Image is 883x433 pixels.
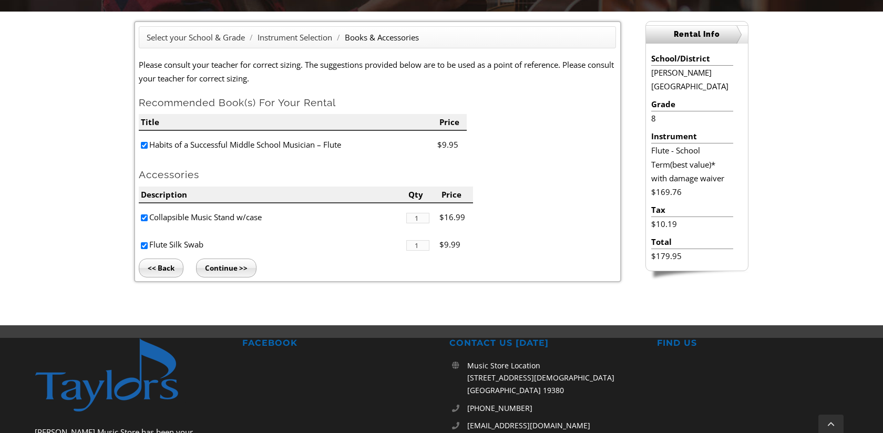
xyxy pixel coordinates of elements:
h2: Recommended Book(s) For Your Rental [139,96,616,109]
li: Price [437,114,467,131]
li: Description [139,187,406,203]
li: [PERSON_NAME][GEOGRAPHIC_DATA] [651,66,733,94]
li: Grade [651,97,733,111]
a: [EMAIL_ADDRESS][DOMAIN_NAME] [467,419,641,432]
input: Continue >> [196,259,256,277]
li: 8 [651,111,733,125]
h2: Rental Info [646,25,748,44]
span: [EMAIL_ADDRESS][DOMAIN_NAME] [467,420,590,430]
li: Total [651,235,733,249]
li: Title [139,114,437,131]
h2: CONTACT US [DATE] [449,338,641,349]
li: School/District [651,51,733,66]
h2: FIND US [657,338,848,349]
li: $10.19 [651,217,733,231]
input: << Back [139,259,183,277]
img: sidebar-footer.png [645,271,748,281]
a: [PHONE_NUMBER] [467,402,641,415]
a: Instrument Selection [258,32,332,43]
h2: Accessories [139,168,616,181]
li: Instrument [651,129,733,143]
li: Habits of a Successful Middle School Musician – Flute [139,131,437,159]
li: Price [439,187,473,203]
a: Select your School & Grade [147,32,245,43]
li: Books & Accessories [345,30,419,44]
li: $179.95 [651,249,733,263]
li: $9.99 [439,231,473,259]
li: Tax [651,203,733,217]
h2: FACEBOOK [242,338,434,349]
li: Flute Silk Swab [139,231,406,259]
li: Collapsible Music Stand w/case [139,203,406,231]
p: Music Store Location [STREET_ADDRESS][DEMOGRAPHIC_DATA] [GEOGRAPHIC_DATA] 19380 [467,359,641,397]
li: $16.99 [439,203,473,231]
li: Flute - School Term(best value)* with damage waiver $169.76 [651,143,733,199]
span: / [247,32,255,43]
li: Qty [406,187,440,203]
li: $9.95 [437,131,467,159]
p: Please consult your teacher for correct sizing. The suggestions provided below are to be used as ... [139,58,616,86]
span: / [334,32,343,43]
img: footer-logo [35,338,200,413]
